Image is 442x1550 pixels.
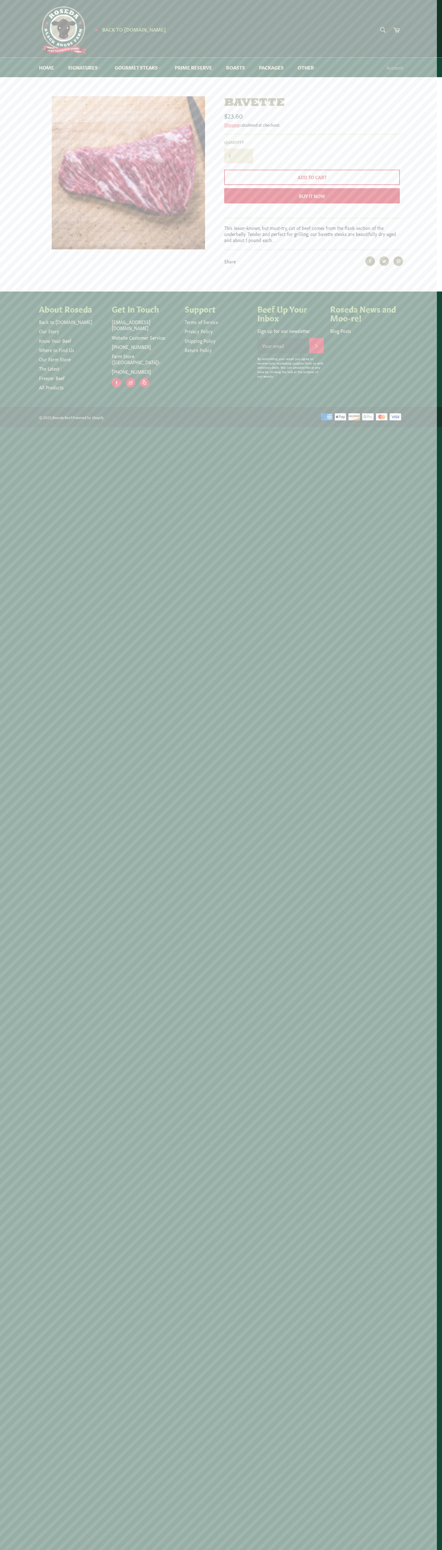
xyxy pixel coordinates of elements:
h4: Beef Up Your Inbox [257,304,324,322]
a: Roasts [220,58,251,77]
a: Our Farm Store [39,356,71,362]
p: Sign up for our newsletter [257,328,324,334]
a: Other [291,58,323,77]
a: Shipping [224,122,240,128]
a: Privacy Policy [185,328,213,334]
button: Buy it now [224,188,400,203]
img: Bavette [52,96,205,249]
a: Signatures [62,58,107,77]
a: Terms of Service [185,319,218,325]
p: This lesser-known, but must-try, cut of beef comes from the flank section of the underbelly. Tend... [224,225,403,243]
h4: Support [185,304,251,313]
a: Back to [DOMAIN_NAME] [39,319,92,325]
h4: About Roseda [39,304,105,313]
a: The Latest [39,365,59,372]
span: Share [224,258,236,264]
a: Gourmet Steaks [108,58,167,77]
h4: Get In Touch [112,304,178,313]
span: ★ [95,27,98,32]
h4: Roseda News and Moo-re! [330,304,397,322]
a: ★ Back to [DOMAIN_NAME] [91,27,166,32]
p: Website Customer Service: [112,335,178,341]
span: Add to Cart [298,174,327,180]
a: Shipping Policy [185,337,216,344]
p: [PHONE_NUMBER] [112,344,178,350]
input: Your email [257,338,309,353]
a: Blog Posts [330,328,351,334]
a: Account [383,58,406,77]
small: © 2025, . [39,415,104,420]
a: Prime Reserve [168,58,218,77]
img: Roseda Beef [39,6,87,54]
a: Know Your Beef [39,337,71,344]
a: All Products [39,384,64,390]
span: Back to [DOMAIN_NAME] [102,26,166,33]
p: Farm Store ([GEOGRAPHIC_DATA]): [112,353,178,365]
p: [EMAIL_ADDRESS][DOMAIN_NAME] [112,319,178,331]
span: $23.60 [224,111,243,120]
p: [PHONE_NUMBER] [112,369,178,375]
a: Freezer Beef [39,375,65,381]
a: Our Story [39,328,59,334]
a: Powered by Shopify [72,415,104,420]
h1: Bavette [224,96,403,110]
p: By submitting your email you agree to receive tasty marketing updates from us with delicious deal... [257,357,324,379]
a: Roseda Beef [52,415,72,420]
button: Add to Cart [224,170,400,185]
a: Where to Find Us [39,347,74,353]
a: Return Policy [185,347,212,353]
div: calculated at checkout. [224,122,403,128]
label: Quantity [224,139,253,145]
a: Home [33,58,60,77]
a: Packages [253,58,290,77]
